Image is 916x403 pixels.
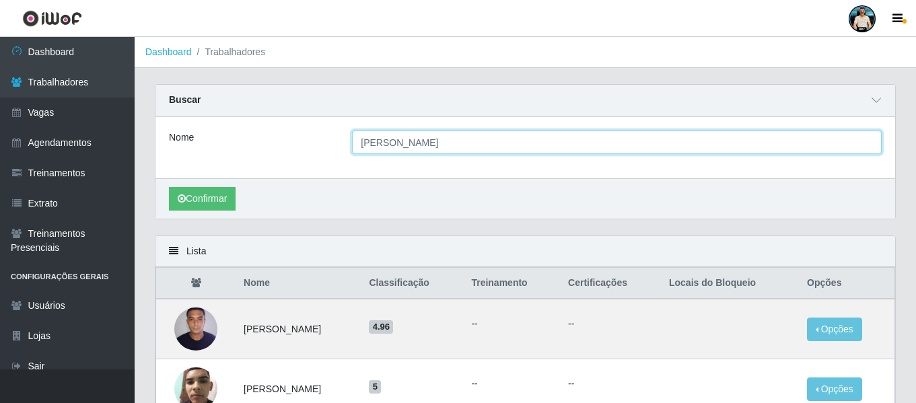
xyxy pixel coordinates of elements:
strong: Buscar [169,94,201,105]
img: 1755883270254.jpeg [174,301,217,358]
td: [PERSON_NAME] [236,299,361,359]
span: 4.96 [369,320,393,334]
span: 5 [369,380,381,394]
label: Nome [169,131,194,145]
th: Nome [236,268,361,299]
th: Locais do Bloqueio [661,268,799,299]
input: Digite o Nome... [352,131,882,154]
img: CoreUI Logo [22,10,82,27]
div: Lista [155,236,895,267]
th: Classificação [361,268,463,299]
ul: -- [471,377,552,391]
ul: -- [471,317,552,331]
th: Opções [799,268,894,299]
p: -- [568,377,653,391]
th: Certificações [560,268,661,299]
a: Dashboard [145,46,192,57]
th: Treinamento [463,268,560,299]
li: Trabalhadores [192,45,266,59]
button: Opções [807,377,862,401]
button: Opções [807,318,862,341]
button: Confirmar [169,187,236,211]
p: -- [568,317,653,331]
nav: breadcrumb [135,37,916,68]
